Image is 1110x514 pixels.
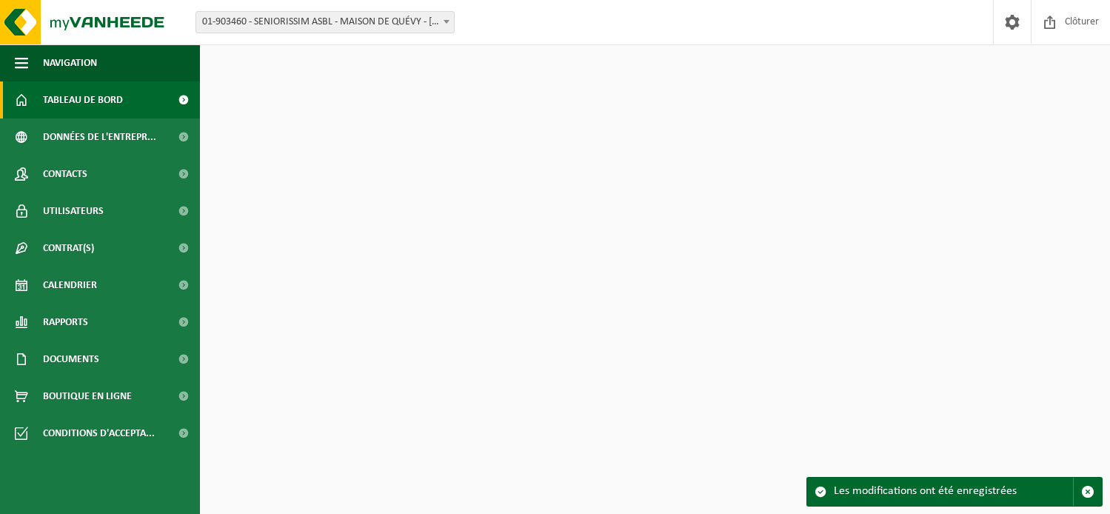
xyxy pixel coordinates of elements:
div: Les modifications ont été enregistrées [834,478,1073,506]
span: Données de l'entrepr... [43,119,156,156]
span: 01-903460 - SENIORISSIM ASBL - MAISON DE QUÉVY - QUÉVY-LE-GRAND [196,12,454,33]
span: Documents [43,341,99,378]
span: Contacts [43,156,87,193]
span: Rapports [43,304,88,341]
span: Calendrier [43,267,97,304]
span: Contrat(s) [43,230,94,267]
span: 01-903460 - SENIORISSIM ASBL - MAISON DE QUÉVY - QUÉVY-LE-GRAND [195,11,455,33]
span: Navigation [43,44,97,81]
span: Utilisateurs [43,193,104,230]
span: Boutique en ligne [43,378,132,415]
span: Conditions d'accepta... [43,415,155,452]
span: Tableau de bord [43,81,123,119]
